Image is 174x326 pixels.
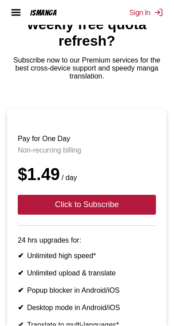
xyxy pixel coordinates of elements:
[18,237,156,245] p: 24 hrs upgrades for:
[18,165,156,185] div: $1.49
[60,174,77,182] small: / day
[27,8,73,17] a: IsManga
[130,8,163,17] button: Sign In
[154,8,163,17] img: Sign out
[18,269,156,278] li: Unlimited upload & translate
[18,252,24,260] b: ✔
[18,252,156,260] li: Unlimited high speed*
[11,7,21,18] img: hamburger
[7,56,167,80] p: Subscribe now to our Premium services for the best cross-device support and speedy manga translat...
[18,287,156,295] li: Popup blocker in Android/iOS
[18,304,156,312] li: Desktop mode in Android/iOS
[30,8,57,17] div: IsManga
[18,147,156,155] p: Non-recurring billing
[18,270,24,277] b: ✔
[18,195,156,215] button: Click to Subscribe
[18,135,156,143] h3: Pay for One Day
[18,304,24,312] b: ✔
[18,287,24,295] b: ✔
